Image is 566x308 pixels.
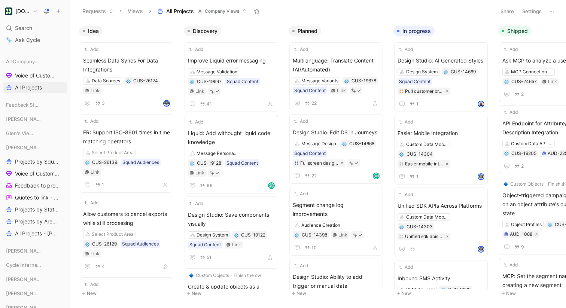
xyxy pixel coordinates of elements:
button: 💠 [547,222,553,227]
img: 💠 [504,80,509,84]
div: 💠 [85,241,90,247]
img: 💠 [342,142,347,146]
button: Add [293,190,309,198]
div: Glen's Views [3,128,67,139]
button: 💠 [504,151,509,156]
div: Fullscreen design studio [300,159,338,167]
span: Projects by Area - [PERSON_NAME] [15,218,60,225]
button: 💠 [399,224,404,229]
span: Multilanguage: Translate Content (AI/Automated) [293,56,380,74]
span: 1 [102,183,104,187]
div: 💠 [342,141,347,146]
div: Audience Creation [301,222,340,229]
span: 1 [416,174,419,179]
span: Design Studio: Edit DS in Journeys [293,128,380,137]
img: 🔷 [189,273,194,278]
div: Message Validation [197,68,237,76]
button: 4 [94,262,106,271]
button: Add [293,46,309,53]
span: 22 [311,101,317,106]
a: AddDesign Studio: AI Generated StylesDesign SystemSquad ContentPull customer brand styles in desi... [394,42,488,112]
a: AddAllow customers to cancel exports while still processingSelect Product AreaSquad AudiencesLink4 [80,196,173,274]
div: Message Variants [301,77,338,85]
span: [PERSON_NAME]' Views [6,247,41,254]
div: CUS-19128 [197,159,221,167]
a: AddSegment change log improvementsAudience CreationLink10 [289,187,383,256]
div: Search [3,22,67,34]
div: CUS-26139 [92,159,117,166]
span: All Company Views [6,58,39,65]
img: 💠 [344,79,349,83]
span: FR: Support ISO-8601 times in time matching operators [83,128,170,146]
img: 💠 [234,233,238,238]
div: Pull customer brand styles in design studio global styles [405,88,443,95]
div: DiscoveryNew [181,22,286,302]
div: IdeaNew [76,22,181,302]
span: Quotes to link - [PERSON_NAME] [15,194,60,201]
div: [PERSON_NAME] [3,288,67,301]
div: 💠 [344,78,349,83]
button: New [289,289,387,298]
a: Ask Cycle [3,34,67,46]
div: Cycle Internal and Tracking [3,259,67,273]
div: [PERSON_NAME]'s ViewsProjects by Squad - [PERSON_NAME]Voice of Customer - [PERSON_NAME]Feedback t... [3,142,67,239]
img: 💠 [548,223,552,227]
span: Improve Liquid error messaging [188,56,275,65]
div: MCP Connection Server [511,68,553,76]
button: 1 [94,181,106,189]
span: Easier Mobile Integration [398,129,484,138]
button: Idea [79,26,103,36]
button: New [393,289,492,298]
div: PlannedNew [286,22,390,302]
span: In progress [402,27,431,35]
div: CUS-9698 [448,286,471,293]
button: 💠 [189,79,195,84]
div: CUS-24657 [511,78,537,85]
div: CUS-14398 [302,231,327,239]
img: avatar [269,183,274,188]
span: Idea [88,27,99,35]
div: Design System [406,68,438,76]
div: CUS-26129 [92,240,117,248]
button: Settings [519,6,545,16]
div: [PERSON_NAME] Views [3,113,67,125]
div: CUS-19997 [197,78,222,85]
button: All ProjectsAll Company Views [154,6,250,17]
div: [PERSON_NAME]' Views [3,245,67,256]
button: Shipped [498,26,532,36]
div: Link [338,231,347,239]
a: AddLiquid: Add withought liquid code knowledgeMessage PersonalizationSquad ContentLink66avatar [185,115,278,193]
button: Discovery [184,26,221,36]
button: 2 [513,90,525,98]
div: All Company ViewsVoice of Customer - All AreasAll Projects [3,56,67,93]
button: Views [124,6,146,17]
span: Voice of Customer - [PERSON_NAME] [15,170,60,177]
div: Squad Audiences [122,240,159,248]
span: Ask Cycle [15,36,40,45]
span: Discovery [193,27,217,35]
div: Squad Content [227,78,258,85]
div: Unified sdk apis across platforms [405,233,443,240]
h1: [DOMAIN_NAME] [15,8,30,15]
div: Squad Content [226,159,258,167]
img: 💠 [126,79,131,83]
div: [PERSON_NAME]'s Views [3,274,67,285]
span: Planned [298,27,317,35]
img: 💠 [190,80,194,84]
a: All Projects [3,82,67,93]
div: In progressNew [390,22,495,302]
span: 9 [521,245,524,249]
button: In progress [393,26,435,36]
button: 3 [94,99,106,107]
div: 💠 [126,78,131,83]
a: Voice of Customer - [PERSON_NAME] [3,168,67,179]
a: Quotes to link - [PERSON_NAME] [3,192,67,203]
button: 22 [303,99,318,107]
span: 2 [521,164,524,168]
button: 💠 [504,79,509,84]
span: 2 [521,92,524,97]
button: 1 [408,100,420,108]
img: 💠 [399,225,404,229]
button: 66 [198,182,214,190]
img: Customer.io [5,7,12,15]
